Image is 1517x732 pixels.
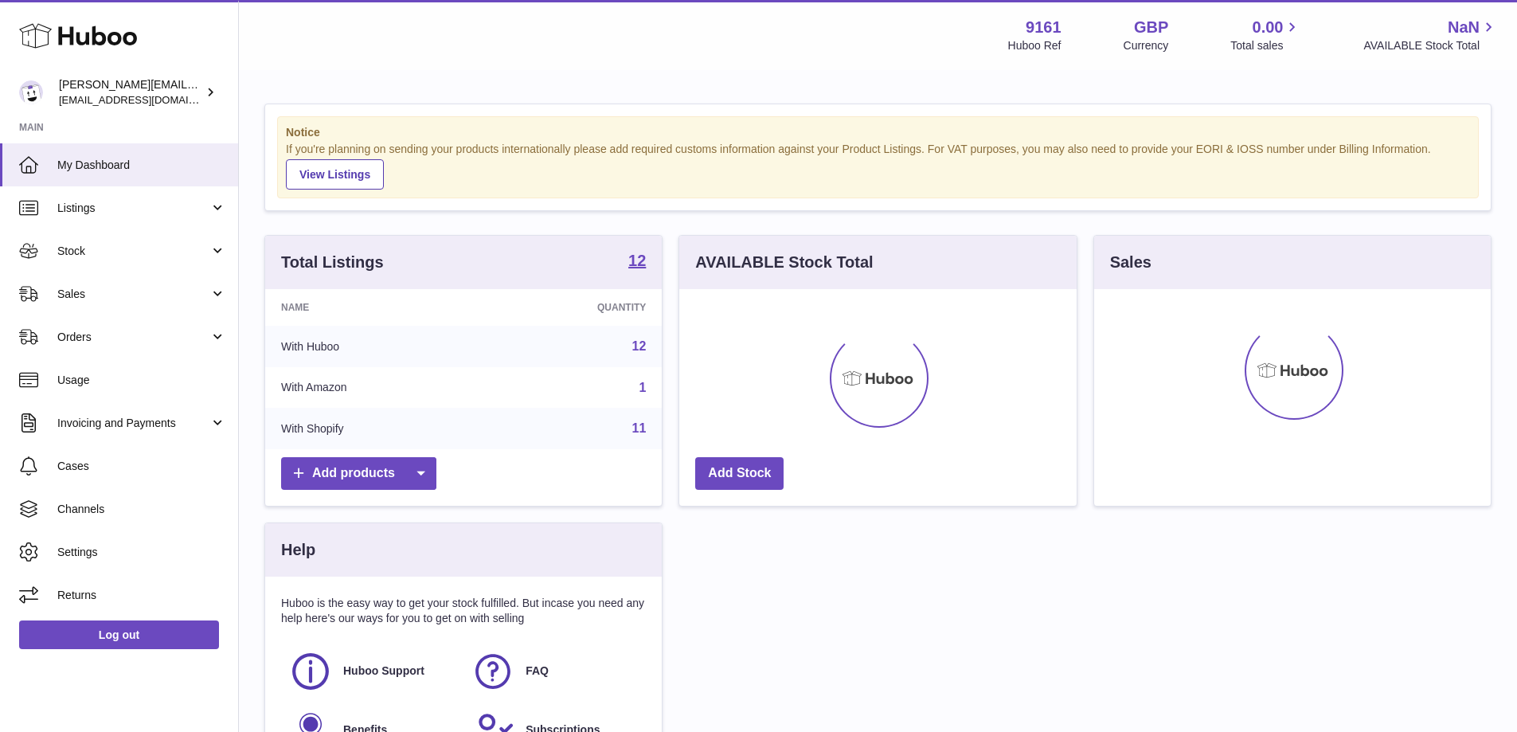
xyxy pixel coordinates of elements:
span: Invoicing and Payments [57,416,209,431]
span: FAQ [526,663,549,679]
h3: Sales [1110,252,1151,273]
span: Listings [57,201,209,216]
div: [PERSON_NAME][EMAIL_ADDRESS][DOMAIN_NAME] [59,77,202,108]
h3: Help [281,539,315,561]
img: amyesmith31@gmail.com [19,80,43,104]
strong: GBP [1134,17,1168,38]
span: Channels [57,502,226,517]
a: 12 [632,339,647,353]
span: [EMAIL_ADDRESS][DOMAIN_NAME] [59,93,234,106]
th: Quantity [483,289,663,326]
th: Name [265,289,483,326]
td: With Amazon [265,367,483,409]
td: With Huboo [265,326,483,367]
span: Cases [57,459,226,474]
a: 1 [639,381,646,394]
a: Huboo Support [289,650,455,693]
div: If you're planning on sending your products internationally please add required customs informati... [286,142,1470,190]
div: Huboo Ref [1008,38,1062,53]
span: Sales [57,287,209,302]
span: Returns [57,588,226,603]
span: Total sales [1230,38,1301,53]
span: My Dashboard [57,158,226,173]
h3: AVAILABLE Stock Total [695,252,873,273]
a: FAQ [471,650,638,693]
strong: 12 [628,252,646,268]
span: NaN [1448,17,1480,38]
span: Orders [57,330,209,345]
strong: 9161 [1026,17,1062,38]
a: Log out [19,620,219,649]
strong: Notice [286,125,1470,140]
a: Add products [281,457,436,490]
a: Add Stock [695,457,784,490]
span: Usage [57,373,226,388]
div: Currency [1124,38,1169,53]
a: 12 [628,252,646,272]
span: Huboo Support [343,663,424,679]
a: NaN AVAILABLE Stock Total [1363,17,1498,53]
span: Stock [57,244,209,259]
span: 0.00 [1253,17,1284,38]
p: Huboo is the easy way to get your stock fulfilled. But incase you need any help here's our ways f... [281,596,646,626]
td: With Shopify [265,408,483,449]
a: 11 [632,421,647,435]
span: Settings [57,545,226,560]
h3: Total Listings [281,252,384,273]
a: 0.00 Total sales [1230,17,1301,53]
a: View Listings [286,159,384,190]
span: AVAILABLE Stock Total [1363,38,1498,53]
